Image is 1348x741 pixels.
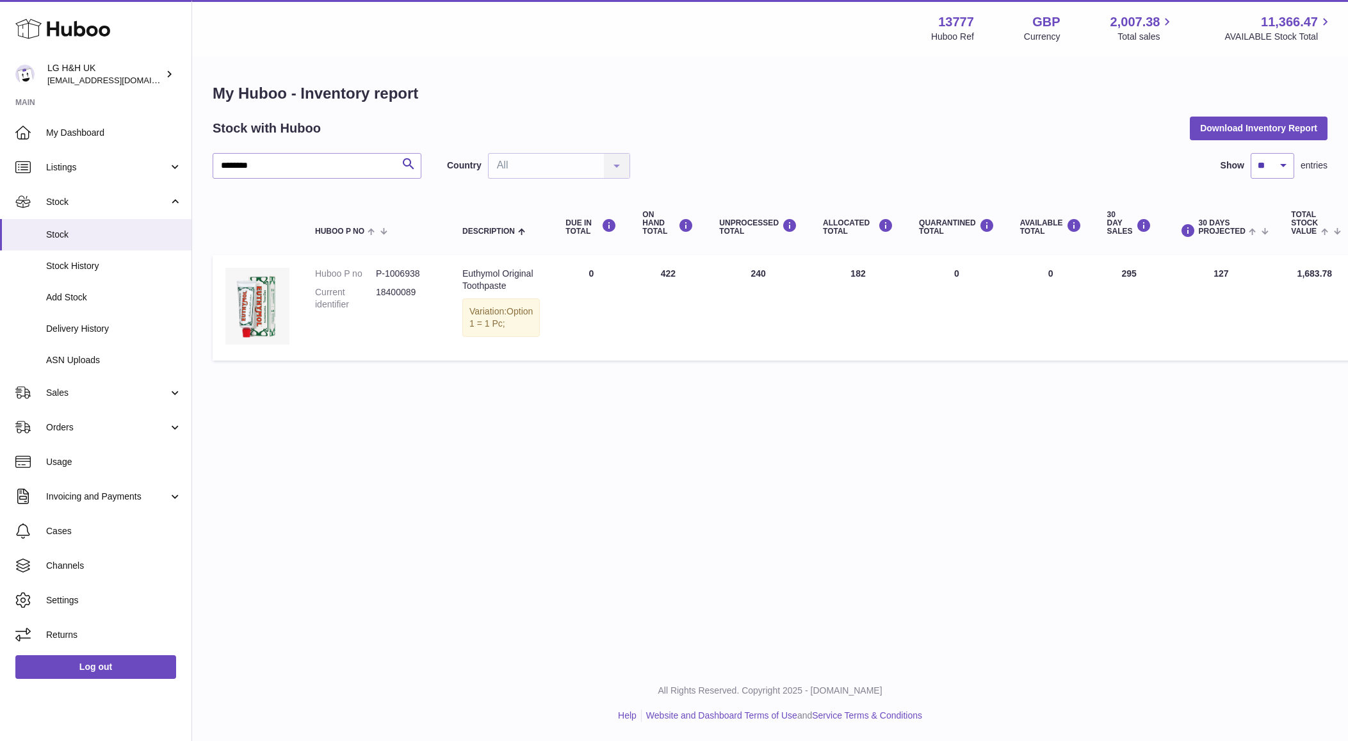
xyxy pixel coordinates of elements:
h1: My Huboo - Inventory report [213,83,1328,104]
td: 240 [706,255,810,361]
span: Stock [46,229,182,241]
dt: Current identifier [315,286,376,311]
div: ALLOCATED Total [823,218,893,236]
div: LG H&H UK [47,62,163,86]
button: Download Inventory Report [1190,117,1328,140]
dt: Huboo P no [315,268,376,280]
td: 0 [1007,255,1094,361]
div: ON HAND Total [642,211,694,236]
img: veechen@lghnh.co.uk [15,65,35,84]
a: 11,366.47 AVAILABLE Stock Total [1224,13,1333,43]
div: DUE IN TOTAL [565,218,617,236]
h2: Stock with Huboo [213,120,321,137]
td: 422 [629,255,706,361]
dd: P-1006938 [376,268,437,280]
li: and [642,710,922,722]
div: Variation: [462,298,540,337]
span: Total stock value [1291,211,1318,236]
span: Cases [46,525,182,537]
span: Orders [46,421,168,434]
div: AVAILABLE Total [1020,218,1082,236]
span: Stock History [46,260,182,272]
span: Returns [46,629,182,641]
span: Add Stock [46,291,182,304]
span: Channels [46,560,182,572]
span: Description [462,227,515,236]
span: Invoicing and Payments [46,491,168,503]
span: Option 1 = 1 Pc; [469,306,533,329]
div: Huboo Ref [931,31,974,43]
a: Log out [15,655,176,678]
a: Website and Dashboard Terms of Use [646,710,797,721]
span: 2,007.38 [1110,13,1160,31]
span: ASN Uploads [46,354,182,366]
p: All Rights Reserved. Copyright 2025 - [DOMAIN_NAME] [202,685,1338,697]
a: Service Terms & Conditions [812,710,922,721]
a: 2,007.38 Total sales [1110,13,1175,43]
span: Total sales [1117,31,1174,43]
span: Sales [46,387,168,399]
span: Settings [46,594,182,607]
td: 295 [1094,255,1164,361]
span: Stock [46,196,168,208]
dd: 18400089 [376,286,437,311]
strong: GBP [1032,13,1060,31]
a: Help [618,710,637,721]
td: 182 [810,255,906,361]
span: AVAILABLE Stock Total [1224,31,1333,43]
span: [EMAIL_ADDRESS][DOMAIN_NAME] [47,75,188,85]
span: Huboo P no [315,227,364,236]
span: 1,683.78 [1297,268,1333,279]
td: 127 [1164,255,1279,361]
div: QUARANTINED Total [919,218,995,236]
div: 30 DAY SALES [1107,211,1151,236]
strong: 13777 [938,13,974,31]
span: Delivery History [46,323,182,335]
span: entries [1301,159,1328,172]
span: Listings [46,161,168,174]
td: 0 [553,255,629,361]
div: Euthymol Original Toothpaste [462,268,540,292]
span: Usage [46,456,182,468]
img: product image [225,268,289,345]
span: 11,366.47 [1261,13,1318,31]
span: 30 DAYS PROJECTED [1199,219,1246,236]
label: Country [447,159,482,172]
div: Currency [1024,31,1060,43]
span: 0 [954,268,959,279]
div: UNPROCESSED Total [719,218,797,236]
span: My Dashboard [46,127,182,139]
label: Show [1221,159,1244,172]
